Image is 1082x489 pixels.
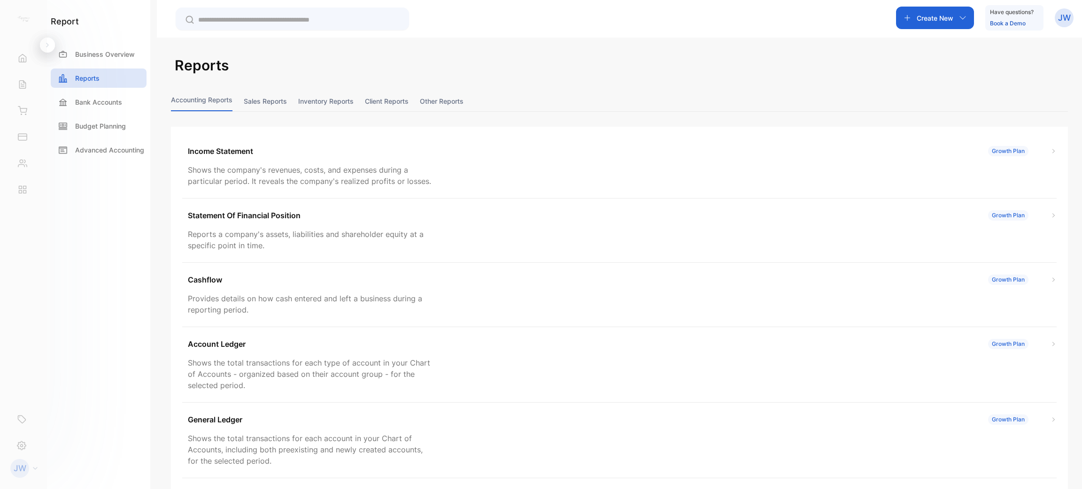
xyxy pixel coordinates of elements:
button: Sales reports [244,91,287,111]
img: Icon [1051,213,1057,219]
a: Reports [51,69,147,88]
div: Growth Plan [988,414,1028,425]
a: Bank Accounts [51,92,147,112]
div: Growth Plan [988,275,1028,285]
p: Advanced Accounting [75,145,144,155]
p: Reports [75,73,100,83]
button: Client reports [365,91,409,111]
img: logo [16,12,31,26]
a: Business Overview [51,45,147,64]
p: Income Statement [188,145,253,157]
p: Shows the total transactions for each account in your Chart of Accounts, including both preexisti... [188,433,434,466]
p: JW [1058,12,1071,24]
h2: Reports [175,55,229,76]
p: JW [14,462,26,474]
h1: report [51,15,79,28]
p: Budget Planning [75,121,126,131]
p: Reports a company's assets, liabilities and shareholder equity at a specific point in time. [188,229,434,251]
button: Inventory reports [298,91,354,111]
img: Icon [1051,417,1057,423]
iframe: LiveChat chat widget [1043,450,1082,489]
p: Account Ledger [188,338,246,350]
p: Shows the company's revenues, costs, and expenses during a particular period. It reveals the comp... [188,164,434,187]
p: General Ledger [188,414,242,425]
a: Budget Planning [51,116,147,136]
img: Icon [1051,341,1057,347]
img: Icon [1051,148,1057,154]
a: Advanced Accounting [51,140,147,160]
div: Growth Plan [988,339,1028,349]
button: Accounting Reports [171,91,232,111]
button: Other reports [420,91,464,111]
p: Shows the total transactions for each type of account in your Chart of Accounts - organized based... [188,357,434,391]
p: Have questions? [990,8,1034,17]
div: Growth Plan [988,146,1028,156]
p: Cashflow [188,274,222,285]
a: Book a Demo [990,20,1026,27]
p: Business Overview [75,49,135,59]
p: Statement Of Financial Position [188,210,301,221]
p: Create New [917,13,953,23]
button: JW [1055,7,1074,29]
img: Icon [1051,277,1057,283]
p: Bank Accounts [75,97,122,107]
div: Growth Plan [988,210,1028,221]
button: Create New [896,7,974,29]
p: Provides details on how cash entered and left a business during a reporting period. [188,293,434,315]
